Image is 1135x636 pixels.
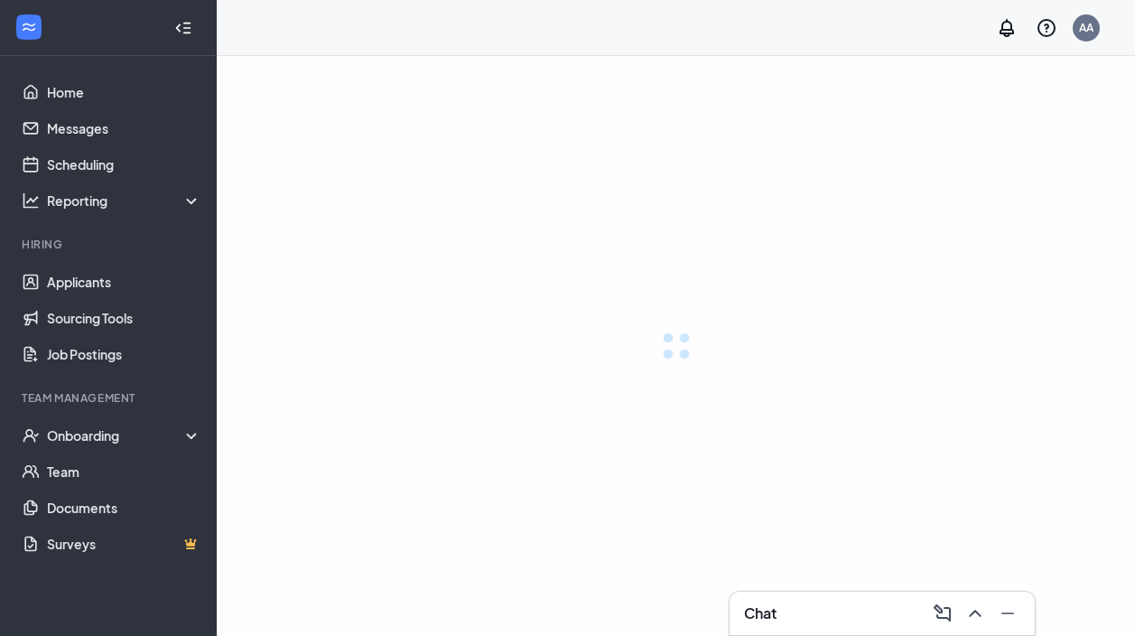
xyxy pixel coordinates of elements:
svg: Minimize [997,603,1019,624]
a: Documents [47,490,201,526]
button: ComposeMessage [926,599,955,628]
div: Reporting [47,192,202,210]
svg: Notifications [996,17,1018,39]
svg: QuestionInfo [1036,17,1057,39]
a: SurveysCrown [47,526,201,562]
div: Hiring [22,237,198,252]
a: Job Postings [47,336,201,372]
svg: ComposeMessage [932,603,954,624]
a: Messages [47,110,201,146]
a: Applicants [47,264,201,300]
svg: ChevronUp [964,603,986,624]
button: ChevronUp [959,599,988,628]
a: Team [47,454,201,490]
div: Team Management [22,390,198,406]
a: Home [47,74,201,110]
a: Sourcing Tools [47,300,201,336]
svg: Analysis [22,192,40,210]
button: Minimize [991,599,1020,628]
svg: WorkstreamLogo [20,18,38,36]
svg: Collapse [174,19,192,37]
svg: UserCheck [22,426,40,444]
a: Scheduling [47,146,201,182]
div: Onboarding [47,426,202,444]
div: AA [1079,20,1093,35]
h3: Chat [744,603,777,623]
